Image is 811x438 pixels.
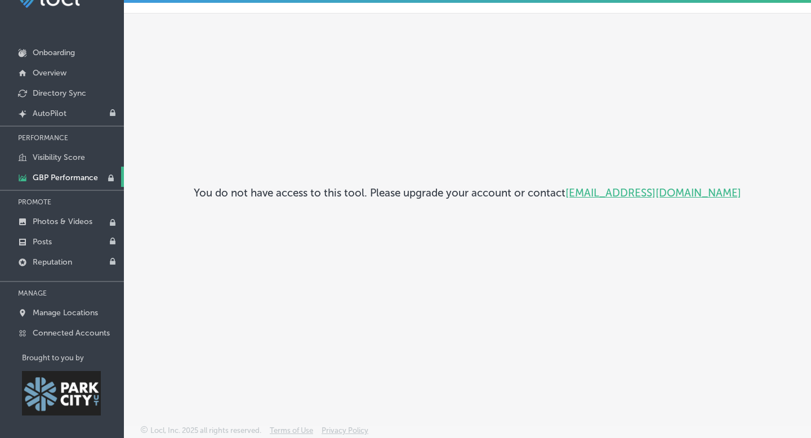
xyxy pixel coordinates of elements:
p: Directory Sync [33,88,86,98]
p: Onboarding [33,48,75,57]
h3: You do not have access to this tool. Please upgrade your account or contact [194,186,741,199]
p: Reputation [33,257,72,267]
p: Visibility Score [33,153,85,162]
p: Locl, Inc. 2025 all rights reserved. [150,426,261,435]
p: AutoPilot [33,109,66,118]
p: Connected Accounts [33,328,110,338]
p: GBP Performance [33,173,98,182]
p: Posts [33,237,52,247]
p: Overview [33,68,66,78]
a: [EMAIL_ADDRESS][DOMAIN_NAME] [565,186,741,199]
p: Brought to you by [22,354,124,362]
p: Photos & Videos [33,217,92,226]
img: Park City [22,371,101,415]
p: Manage Locations [33,308,98,318]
